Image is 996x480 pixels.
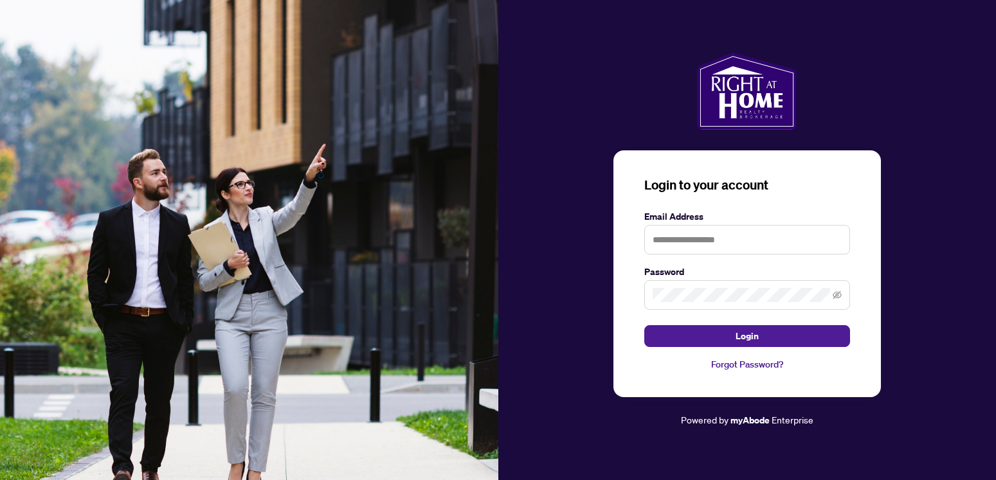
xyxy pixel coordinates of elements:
span: Enterprise [772,414,813,425]
span: eye-invisible [833,290,842,299]
h3: Login to your account [644,176,850,194]
a: myAbode [730,413,770,427]
label: Email Address [644,209,850,224]
a: Forgot Password? [644,357,850,371]
span: Login [736,326,759,346]
span: Powered by [681,414,729,425]
img: ma-logo [697,53,797,130]
button: Login [644,325,850,347]
label: Password [644,265,850,279]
